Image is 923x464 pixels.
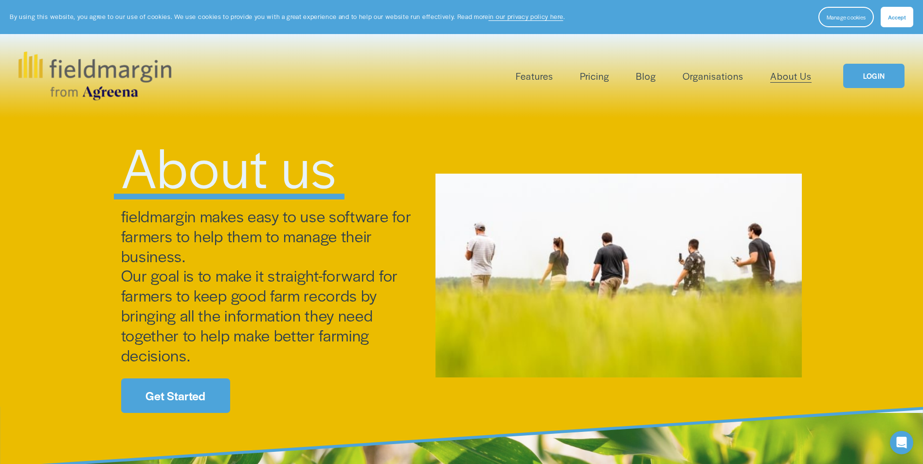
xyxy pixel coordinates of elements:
a: Organisations [683,68,743,84]
p: By using this website, you agree to our use of cookies. We use cookies to provide you with a grea... [10,12,565,21]
span: About us [121,127,337,204]
span: Features [516,69,553,83]
a: LOGIN [843,64,905,89]
a: Get Started [121,378,230,413]
img: fieldmargin.com [18,52,171,100]
div: Open Intercom Messenger [890,431,913,454]
span: Manage cookies [827,13,866,21]
a: in our privacy policy here [489,12,563,21]
a: About Us [770,68,812,84]
button: Manage cookies [818,7,874,27]
span: fieldmargin makes easy to use software for farmers to help them to manage their business. Our goa... [121,205,415,366]
button: Accept [881,7,913,27]
span: Accept [888,13,906,21]
a: Pricing [580,68,609,84]
a: Blog [636,68,656,84]
a: folder dropdown [516,68,553,84]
